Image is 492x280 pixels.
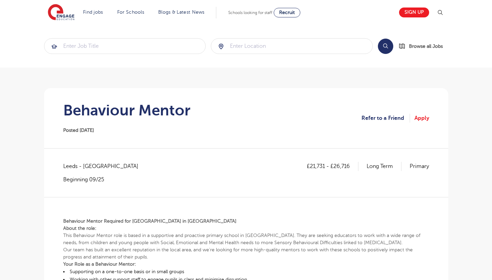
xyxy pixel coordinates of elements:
[44,39,206,54] input: Submit
[63,176,145,183] p: Beginning 09/25
[63,219,236,224] b: Behaviour Mentor Required for [GEOGRAPHIC_DATA] in [GEOGRAPHIC_DATA]
[63,232,429,246] p: This Behaviour Mentor role is based in a supportive and proactive primary school in [GEOGRAPHIC_D...
[378,39,393,54] button: Search
[117,10,144,15] a: For Schools
[48,4,74,21] img: Engage Education
[399,42,448,50] a: Browse all Jobs
[63,226,96,231] b: About the role:
[63,162,145,171] span: Leeds - [GEOGRAPHIC_DATA]
[63,262,136,267] b: Your Role as a Behaviour Mentor:
[44,38,206,54] div: Submit
[211,38,373,54] div: Submit
[63,128,94,133] span: Posted [DATE]
[63,268,429,276] li: Supporting on a one-to-one basis or in small groups
[399,8,429,17] a: Sign up
[279,10,295,15] span: Recruit
[307,162,358,171] p: £21,731 - £26,716
[158,10,205,15] a: Blogs & Latest News
[228,10,272,15] span: Schools looking for staff
[414,114,429,123] a: Apply
[367,162,401,171] p: Long Term
[83,10,103,15] a: Find jobs
[409,42,443,50] span: Browse all Jobs
[361,114,410,123] a: Refer to a Friend
[274,8,300,17] a: Recruit
[410,162,429,171] p: Primary
[211,39,372,54] input: Submit
[63,246,429,261] p: Our team has built an excellent reputation in the local area, and we’re looking for more high-qua...
[63,102,190,119] h1: Behaviour Mentor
